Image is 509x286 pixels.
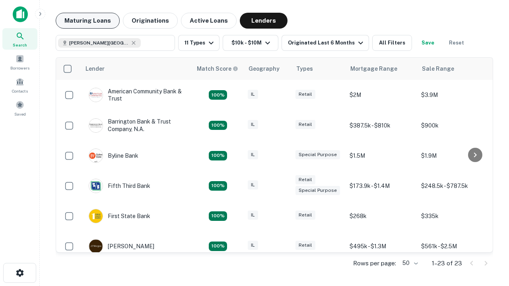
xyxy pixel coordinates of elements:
[89,239,154,253] div: [PERSON_NAME]
[89,209,103,223] img: picture
[282,35,369,51] button: Originated Last 6 Months
[89,179,150,193] div: Fifth Third Bank
[89,149,103,162] img: picture
[346,141,417,171] td: $1.5M
[444,35,469,51] button: Reset
[248,120,258,129] div: IL
[178,35,220,51] button: 11 Types
[399,257,419,269] div: 50
[417,110,489,140] td: $900k
[209,90,227,100] div: Matching Properties: 2, hasApolloMatch: undefined
[372,35,412,51] button: All Filters
[13,6,28,22] img: capitalize-icon.png
[181,13,237,29] button: Active Loans
[248,241,258,250] div: IL
[209,242,227,251] div: Matching Properties: 3, hasApolloMatch: undefined
[417,58,489,80] th: Sale Range
[209,211,227,221] div: Matching Properties: 2, hasApolloMatch: undefined
[295,211,315,220] div: Retail
[2,51,37,73] a: Borrowers
[89,209,150,223] div: First State Bank
[244,58,291,80] th: Geography
[346,171,417,201] td: $173.9k - $1.4M
[89,118,184,132] div: Barrington Bank & Trust Company, N.a.
[192,58,244,80] th: Capitalize uses an advanced AI algorithm to match your search with the best lender. The match sco...
[89,179,103,193] img: picture
[296,64,313,73] div: Types
[288,38,365,48] div: Originated Last 6 Months
[240,13,288,29] button: Lenders
[248,211,258,220] div: IL
[81,58,192,80] th: Lender
[295,186,340,195] div: Special Purpose
[10,65,29,71] span: Borrowers
[295,120,315,129] div: Retail
[89,240,103,253] img: picture
[13,42,27,48] span: Search
[295,241,315,250] div: Retail
[209,181,227,191] div: Matching Properties: 2, hasApolloMatch: undefined
[422,64,454,73] div: Sale Range
[417,171,489,201] td: $248.5k - $787.5k
[223,35,278,51] button: $10k - $10M
[12,88,28,94] span: Contacts
[2,74,37,96] a: Contacts
[248,90,258,99] div: IL
[89,88,184,102] div: American Community Bank & Trust
[123,13,178,29] button: Originations
[417,231,489,261] td: $561k - $2.5M
[89,149,138,163] div: Byline Bank
[432,259,462,268] p: 1–23 of 23
[14,111,26,117] span: Saved
[469,222,509,261] iframe: Chat Widget
[346,80,417,110] td: $2M
[353,259,396,268] p: Rows per page:
[346,58,417,80] th: Mortgage Range
[291,58,346,80] th: Types
[89,88,103,102] img: picture
[248,180,258,189] div: IL
[417,201,489,231] td: $335k
[415,35,441,51] button: Save your search to get updates of matches that match your search criteria.
[89,119,103,132] img: picture
[197,64,238,73] div: Capitalize uses an advanced AI algorithm to match your search with the best lender. The match sco...
[295,175,315,184] div: Retail
[209,121,227,130] div: Matching Properties: 3, hasApolloMatch: undefined
[417,141,489,171] td: $1.9M
[350,64,397,73] div: Mortgage Range
[2,97,37,119] a: Saved
[56,13,120,29] button: Maturing Loans
[417,80,489,110] td: $3.9M
[346,231,417,261] td: $495k - $1.3M
[346,110,417,140] td: $387.5k - $810k
[197,64,237,73] h6: Match Score
[295,90,315,99] div: Retail
[69,39,129,46] span: [PERSON_NAME][GEOGRAPHIC_DATA], [GEOGRAPHIC_DATA]
[85,64,105,73] div: Lender
[2,28,37,50] a: Search
[295,150,340,159] div: Special Purpose
[346,201,417,231] td: $268k
[248,150,258,159] div: IL
[209,151,227,160] div: Matching Properties: 2, hasApolloMatch: undefined
[249,64,280,73] div: Geography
